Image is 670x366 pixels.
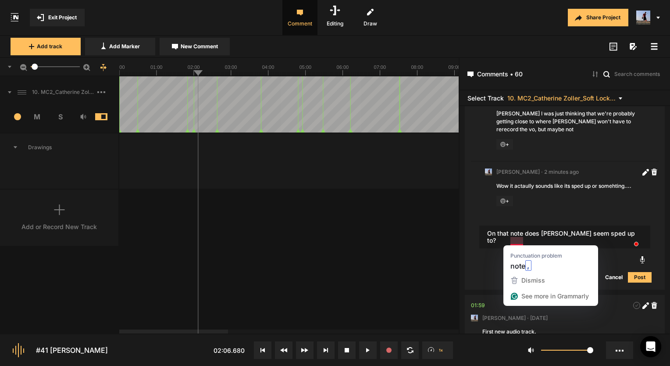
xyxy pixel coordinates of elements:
[422,341,453,359] button: 1x
[36,345,108,355] div: #41 [PERSON_NAME]
[262,65,274,70] text: 04:00
[150,65,163,70] text: 01:00
[600,272,628,283] button: Cancel
[48,14,77,22] span: Exit Project
[26,111,49,122] span: M
[29,88,97,96] span: 10. MC2_Catherine Zoller_Soft Lock_[DATE] Copy 01
[496,196,513,206] span: +
[496,110,647,133] div: [PERSON_NAME] I was just thinking that we're probably getting close to where [PERSON_NAME] won't ...
[85,38,155,55] button: Add Marker
[460,58,670,90] header: Comments • 60
[11,38,81,55] button: Add track
[613,69,662,78] input: Search comments
[160,38,230,55] button: New Comment
[628,272,652,283] button: Post
[479,226,650,248] textarea: To enrich screen reader interactions, please activate Accessibility in Grammarly extension settings
[482,328,647,336] div: First new audio track.
[337,65,349,70] text: 06:00
[471,315,478,322] img: ACg8ocJ5zrP0c3SJl5dKscm-Goe6koz8A9fWD7dpguHuX8DX5VIxymM=s96-c
[640,336,661,357] div: Open Intercom Messenger
[496,168,579,176] span: [PERSON_NAME] · 2 minutes ago
[448,65,460,70] text: 09:00
[21,222,97,231] div: Add or Record New Track
[636,11,650,25] img: ACg8ocJ5zrP0c3SJl5dKscm-Goe6koz8A9fWD7dpguHuX8DX5VIxymM=s96-c
[374,65,386,70] text: 07:00
[49,111,72,122] span: S
[214,347,245,354] span: 02:06.680
[109,43,140,50] span: Add Marker
[485,169,492,176] img: ACg8ocJ5zrP0c3SJl5dKscm-Goe6koz8A9fWD7dpguHuX8DX5VIxymM=s96-c
[507,95,617,101] span: 10. MC2_Catherine Zoller_Soft Lock_[DATE] Copy 01
[188,65,200,70] text: 02:00
[225,65,237,70] text: 03:00
[496,182,647,190] div: Wow it actaully sounds like its sped up or somehting....
[460,90,670,106] header: Select Track
[496,139,513,150] span: +
[181,43,218,50] span: New Comment
[482,314,548,322] span: [PERSON_NAME] · [DATE]
[411,65,423,70] text: 08:00
[568,9,628,26] button: Share Project
[37,43,62,50] span: Add track
[30,9,85,26] button: Exit Project
[471,301,485,310] div: 01:59.951
[299,65,312,70] text: 05:00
